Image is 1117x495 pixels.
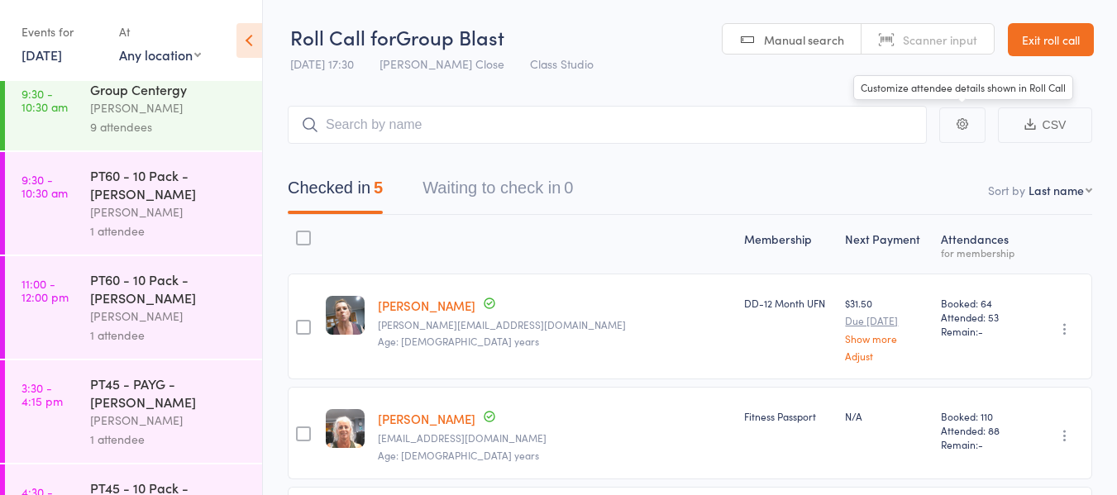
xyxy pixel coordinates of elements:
[90,430,248,449] div: 1 attendee
[978,324,983,338] span: -
[744,296,833,310] div: DD-12 Month UFN
[941,310,1021,324] span: Attended: 53
[90,411,248,430] div: [PERSON_NAME]
[845,350,927,361] a: Adjust
[90,166,248,202] div: PT60 - 10 Pack - [PERSON_NAME]
[853,75,1073,101] div: Customize attendee details shown in Roll Call
[988,182,1025,198] label: Sort by
[564,178,573,197] div: 0
[378,432,731,444] small: pkhislop@hotmail.com
[90,307,248,326] div: [PERSON_NAME]
[744,409,833,423] div: Fitness Passport
[374,178,383,197] div: 5
[326,409,365,448] img: image1741904441.png
[379,55,504,72] span: [PERSON_NAME] Close
[5,152,262,255] a: 9:30 -10:30 amPT60 - 10 Pack - [PERSON_NAME][PERSON_NAME]1 attendee
[845,296,927,361] div: $31.50
[941,296,1021,310] span: Booked: 64
[288,170,383,214] button: Checked in5
[845,333,927,344] a: Show more
[941,247,1021,258] div: for membership
[941,423,1021,437] span: Attended: 88
[326,296,365,335] img: image1741917146.png
[378,297,475,314] a: [PERSON_NAME]
[90,80,248,98] div: Group Centergy
[288,106,927,144] input: Search by name
[21,277,69,303] time: 11:00 - 12:00 pm
[90,117,248,136] div: 9 attendees
[5,360,262,463] a: 3:30 -4:15 pmPT45 - PAYG - [PERSON_NAME][PERSON_NAME]1 attendee
[530,55,594,72] span: Class Studio
[378,334,539,348] span: Age: [DEMOGRAPHIC_DATA] years
[21,45,62,64] a: [DATE]
[941,437,1021,451] span: Remain:
[845,315,927,326] small: Due [DATE]
[21,18,103,45] div: Events for
[764,31,844,48] span: Manual search
[422,170,573,214] button: Waiting to check in0
[119,18,201,45] div: At
[1029,182,1084,198] div: Last name
[998,107,1092,143] button: CSV
[90,326,248,345] div: 1 attendee
[838,222,933,266] div: Next Payment
[90,270,248,307] div: PT60 - 10 Pack - [PERSON_NAME]
[1008,23,1094,56] a: Exit roll call
[21,173,68,199] time: 9:30 - 10:30 am
[90,98,248,117] div: [PERSON_NAME]
[119,45,201,64] div: Any location
[378,410,475,427] a: [PERSON_NAME]
[90,374,248,411] div: PT45 - PAYG - [PERSON_NAME]
[845,409,927,423] div: N/A
[290,55,354,72] span: [DATE] 17:30
[738,222,839,266] div: Membership
[941,409,1021,423] span: Booked: 110
[396,23,504,50] span: Group Blast
[378,448,539,462] span: Age: [DEMOGRAPHIC_DATA] years
[934,222,1028,266] div: Atten­dances
[5,66,262,150] a: 9:30 -10:30 amGroup Centergy[PERSON_NAME]9 attendees
[21,381,63,407] time: 3:30 - 4:15 pm
[90,202,248,221] div: [PERSON_NAME]
[978,437,983,451] span: -
[90,221,248,240] div: 1 attendee
[941,324,1021,338] span: Remain:
[290,23,396,50] span: Roll Call for
[21,87,68,113] time: 9:30 - 10:30 am
[378,319,731,331] small: melissa.burt05@gmail.com
[5,256,262,359] a: 11:00 -12:00 pmPT60 - 10 Pack - [PERSON_NAME][PERSON_NAME]1 attendee
[903,31,977,48] span: Scanner input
